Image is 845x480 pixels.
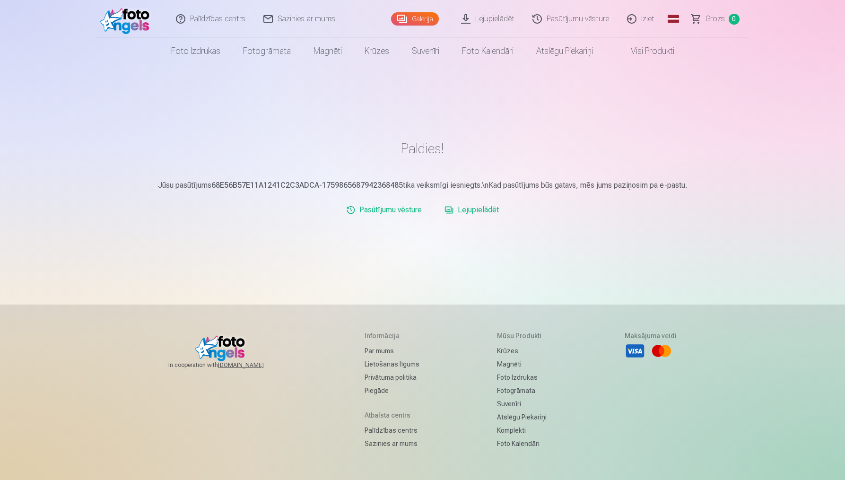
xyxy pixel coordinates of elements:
a: Lietošanas līgums [365,358,419,371]
a: Atslēgu piekariņi [525,38,604,64]
a: Fotogrāmata [232,38,302,64]
a: Magnēti [302,38,353,64]
h5: Atbalsta centrs [365,410,419,420]
a: Pasūtījumu vēsture [342,201,426,219]
a: Fotogrāmata [497,384,547,397]
b: 68E56B57E11A1241C2C3ADCA-1759865687942368485 [211,181,403,190]
a: Palīdzības centrs [365,424,419,437]
a: Krūzes [353,38,401,64]
span: Grozs [706,13,725,25]
a: Visi produkti [604,38,686,64]
a: Magnēti [497,358,547,371]
a: Krūzes [497,344,547,358]
h5: Maksājuma veidi [625,331,677,340]
a: Foto kalendāri [451,38,525,64]
a: Foto kalendāri [497,437,547,450]
span: 0 [729,14,740,25]
a: Sazinies ar mums [365,437,419,450]
a: Atslēgu piekariņi [497,410,547,424]
a: Foto izdrukas [160,38,232,64]
a: [DOMAIN_NAME] [218,361,287,369]
a: Galerija [391,12,439,26]
h1: Paldies! [147,140,699,157]
h5: Mūsu produkti [497,331,547,340]
a: Par mums [365,344,419,358]
a: Lejupielādēt [441,201,503,219]
img: /fa1 [100,4,155,34]
li: Visa [625,340,645,361]
a: Suvenīri [401,38,451,64]
h5: Informācija [365,331,419,340]
p: Jūsu pasūtījums tika veiksmīgi iesniegts.\nKad pasūtījums būs gatavs, mēs jums paziņosim pa e-pastu. [147,180,699,191]
a: Foto izdrukas [497,371,547,384]
li: Mastercard [651,340,672,361]
span: In cooperation with [168,361,287,369]
a: Piegāde [365,384,419,397]
a: Privātuma politika [365,371,419,384]
a: Suvenīri [497,397,547,410]
a: Komplekti [497,424,547,437]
